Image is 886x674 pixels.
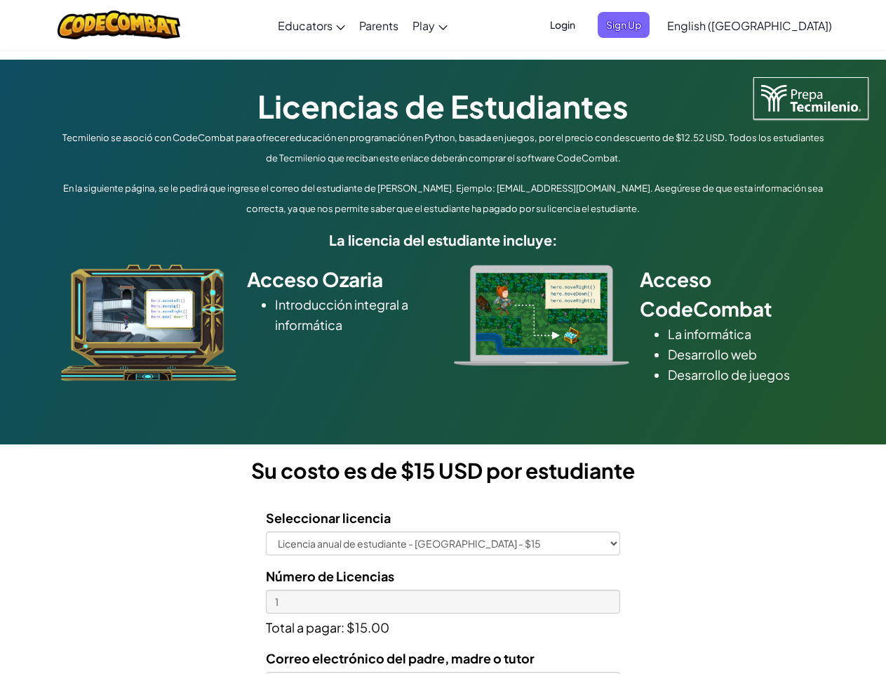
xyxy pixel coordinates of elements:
[405,6,455,44] a: Play
[247,265,433,294] h2: Acceso Ozaria
[412,18,435,33] span: Play
[58,178,829,219] p: En la siguiente página, se le pedirá que ingrese el correo del estudiante de [PERSON_NAME]. Ejemp...
[542,12,584,38] button: Login
[668,344,826,364] li: Desarrollo web
[58,11,180,39] img: CodeCombat logo
[598,12,650,38] button: Sign Up
[271,6,352,44] a: Educators
[668,324,826,344] li: La informática
[58,84,829,128] h1: Licencias de Estudiantes
[454,265,629,366] img: type_real_code.png
[61,265,236,381] img: ozaria_acodus.png
[667,18,832,33] span: English ([GEOGRAPHIC_DATA])
[266,566,394,586] label: Número de Licencias
[753,77,868,119] img: Tecmilenio logo
[266,614,620,637] p: Total a pagar: $15.00
[266,508,391,528] label: Seleccionar licencia
[58,229,829,251] h5: La licencia del estudiante incluye:
[352,6,405,44] a: Parents
[668,364,826,385] li: Desarrollo de juegos
[275,294,433,335] li: Introducción integral a informática
[58,128,829,168] p: Tecmilenio se asoció con CodeCombat para ofrecer educación en programación en Python, basada en j...
[640,265,826,324] h2: Acceso CodeCombat
[660,6,839,44] a: English ([GEOGRAPHIC_DATA])
[278,18,333,33] span: Educators
[266,648,535,668] label: Correo electrónico del padre, madre o tutor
